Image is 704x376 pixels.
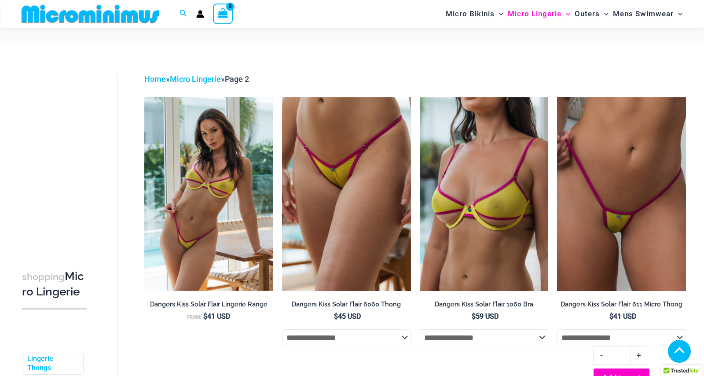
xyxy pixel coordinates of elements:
[187,314,201,320] span: From:
[610,346,631,365] input: Product quantity
[609,312,636,321] bdi: 41 USD
[472,312,476,321] span: $
[144,300,273,312] a: Dangers Kiss Solar Flair Lingerie Range
[420,97,549,291] img: Dangers Kiss Solar Flair 1060 Bra 01
[593,346,610,365] a: -
[557,300,686,309] h2: Dangers Kiss Solar Flair 611 Micro Thong
[144,300,273,309] h2: Dangers Kiss Solar Flair Lingerie Range
[213,4,233,24] a: View Shopping Cart, empty
[631,346,647,365] a: +
[22,269,87,299] h3: Micro Lingerie
[611,3,685,25] a: Mens SwimwearMenu ToggleMenu Toggle
[22,271,65,282] span: shopping
[572,3,611,25] a: OutersMenu ToggleMenu Toggle
[600,3,609,25] span: Menu Toggle
[420,300,549,309] h2: Dangers Kiss Solar Flair 1060 Bra
[144,97,273,291] img: Dangers Kiss Solar Flair 1060 Bra 6060 Thong 01
[225,74,249,84] span: Page 2
[144,97,273,291] a: Dangers Kiss Solar Flair 1060 Bra 6060 Thong 01Dangers Kiss Solar Flair 1060 Bra 6060 Thong 04Dan...
[22,66,101,242] iframe: TrustedSite Certified
[282,300,411,312] a: Dangers Kiss Solar Flair 6060 Thong
[282,97,411,291] a: Dangers Kiss Solar Flair 6060 Thong 01Dangers Kiss Solar Flair 6060 Thong 02Dangers Kiss Solar Fl...
[334,312,361,321] bdi: 45 USD
[613,3,674,25] span: Mens Swimwear
[561,3,570,25] span: Menu Toggle
[203,312,207,321] span: $
[334,312,338,321] span: $
[442,1,686,26] nav: Site Navigation
[472,312,499,321] bdi: 59 USD
[18,4,163,24] img: MM SHOP LOGO FLAT
[282,97,411,291] img: Dangers Kiss Solar Flair 6060 Thong 01
[170,74,221,84] a: Micro Lingerie
[144,74,249,84] span: » »
[495,3,503,25] span: Menu Toggle
[180,8,187,19] a: Search icon link
[506,3,572,25] a: Micro LingerieMenu ToggleMenu Toggle
[674,3,682,25] span: Menu Toggle
[282,300,411,309] h2: Dangers Kiss Solar Flair 6060 Thong
[609,312,613,321] span: $
[420,300,549,312] a: Dangers Kiss Solar Flair 1060 Bra
[557,97,686,291] img: Dangers Kiss Solar Flair 611 Micro 01
[203,312,230,321] bdi: 41 USD
[420,97,549,291] a: Dangers Kiss Solar Flair 1060 Bra 01Dangers Kiss Solar Flair 1060 Bra 02Dangers Kiss Solar Flair ...
[444,3,506,25] a: Micro BikinisMenu ToggleMenu Toggle
[508,3,561,25] span: Micro Lingerie
[144,74,166,84] a: Home
[27,354,77,373] a: Lingerie Thongs
[557,300,686,312] a: Dangers Kiss Solar Flair 611 Micro Thong
[575,3,600,25] span: Outers
[446,3,495,25] span: Micro Bikinis
[196,10,204,18] a: Account icon link
[557,97,686,291] a: Dangers Kiss Solar Flair 611 Micro 01Dangers Kiss Solar Flair 611 Micro 02Dangers Kiss Solar Flai...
